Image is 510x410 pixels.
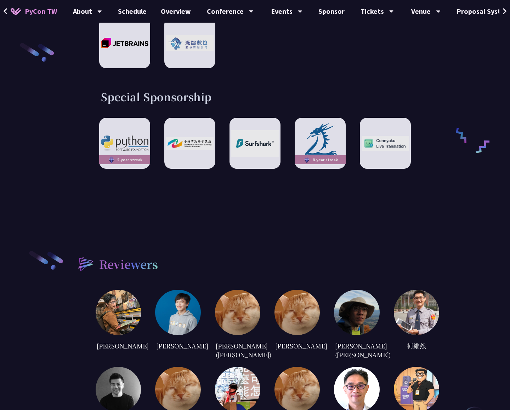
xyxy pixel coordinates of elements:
[11,8,21,15] img: Home icon of PyCon TW 2025
[99,155,150,164] div: 5-year streak
[362,136,409,151] img: Connyaku
[166,35,214,51] img: 深智數位
[155,290,200,335] img: eb8f9b31a5f40fbc9a4405809e126c3f.jpg
[215,340,260,360] div: [PERSON_NAME] ([PERSON_NAME])
[96,290,141,335] img: 25c07452fc50a232619605b3e350791e.jpg
[231,130,279,157] img: Surfshark
[296,121,344,165] img: 天瓏資訊圖書
[71,250,99,277] img: heading-bullet
[107,156,115,164] img: sponsor-logo-diamond
[334,290,379,335] img: 33cae1ec12c9fa3a44a108271202f9f1.jpg
[334,340,379,360] div: [PERSON_NAME] ([PERSON_NAME])
[394,340,439,351] div: 柯維然
[215,290,260,335] img: default.0dba411.jpg
[4,2,64,20] a: PyCon TW
[274,290,320,335] img: default.0dba411.jpg
[303,156,311,164] img: sponsor-logo-diamond
[166,137,214,150] img: Department of Information Technology, Taipei City Government
[394,290,439,335] img: 556a545ec8e13308227429fdb6de85d1.jpg
[25,6,57,17] span: PyCon TW
[101,135,148,151] img: Python Software Foundation
[274,340,320,351] div: [PERSON_NAME]
[155,340,200,351] div: [PERSON_NAME]
[295,155,346,164] div: 8-year streak
[101,89,409,104] h3: Special Sponsorship
[96,340,141,351] div: [PERSON_NAME]
[101,38,148,48] img: JetBrains
[99,255,158,272] h2: Reviewers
